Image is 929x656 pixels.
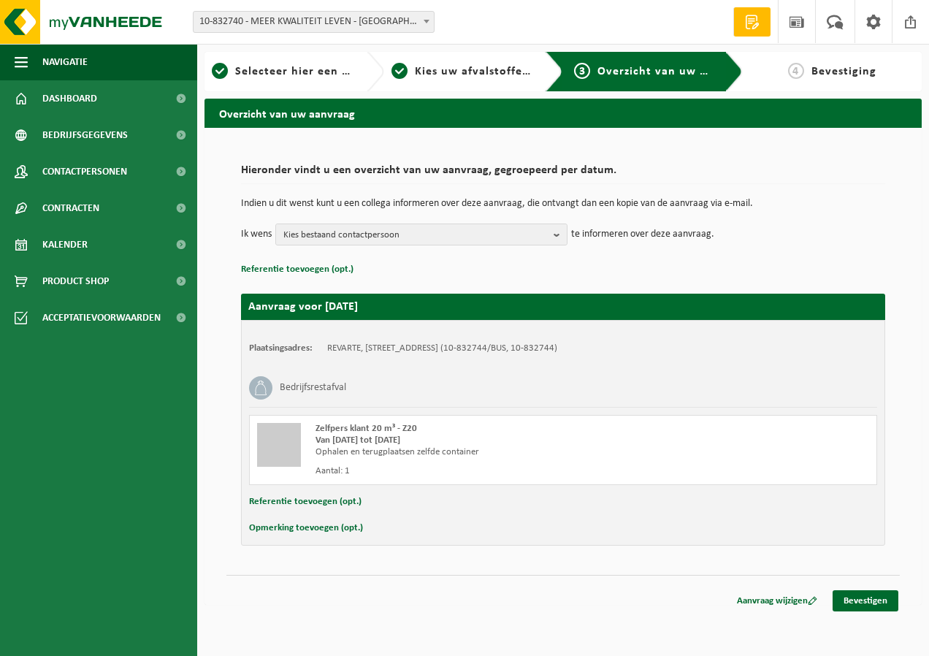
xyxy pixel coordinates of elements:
h2: Hieronder vindt u een overzicht van uw aanvraag, gegroepeerd per datum. [241,164,885,184]
h2: Overzicht van uw aanvraag [204,99,922,127]
span: Contactpersonen [42,153,127,190]
span: Contracten [42,190,99,226]
span: 4 [788,63,804,79]
span: 10-832740 - MEER KWALITEIT LEVEN - ANTWERPEN [194,12,434,32]
span: Product Shop [42,263,109,300]
a: Bevestigen [833,590,898,611]
h3: Bedrijfsrestafval [280,376,346,400]
span: 10-832740 - MEER KWALITEIT LEVEN - ANTWERPEN [193,11,435,33]
button: Referentie toevoegen (opt.) [241,260,353,279]
p: te informeren over deze aanvraag. [571,224,714,245]
span: 1 [212,63,228,79]
span: Navigatie [42,44,88,80]
td: REVARTE, [STREET_ADDRESS] (10-832744/BUS, 10-832744) [327,343,557,354]
strong: Plaatsingsadres: [249,343,313,353]
a: 2Kies uw afvalstoffen en recipiënten [391,63,535,80]
span: Zelfpers klant 20 m³ - Z20 [316,424,417,433]
a: 1Selecteer hier een vestiging [212,63,355,80]
p: Ik wens [241,224,272,245]
span: 3 [574,63,590,79]
a: Aanvraag wijzigen [726,590,828,611]
span: Kies uw afvalstoffen en recipiënten [415,66,616,77]
span: Kalender [42,226,88,263]
button: Referentie toevoegen (opt.) [249,492,362,511]
span: Acceptatievoorwaarden [42,300,161,336]
span: Selecteer hier een vestiging [235,66,393,77]
span: Bedrijfsgegevens [42,117,128,153]
strong: Van [DATE] tot [DATE] [316,435,400,445]
p: Indien u dit wenst kunt u een collega informeren over deze aanvraag, die ontvangt dan een kopie v... [241,199,885,209]
button: Kies bestaand contactpersoon [275,224,567,245]
span: Dashboard [42,80,97,117]
span: 2 [391,63,408,79]
div: Ophalen en terugplaatsen zelfde container [316,446,622,458]
span: Overzicht van uw aanvraag [597,66,752,77]
span: Bevestiging [811,66,876,77]
div: Aantal: 1 [316,465,622,477]
strong: Aanvraag voor [DATE] [248,301,358,313]
button: Opmerking toevoegen (opt.) [249,519,363,538]
span: Kies bestaand contactpersoon [283,224,548,246]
